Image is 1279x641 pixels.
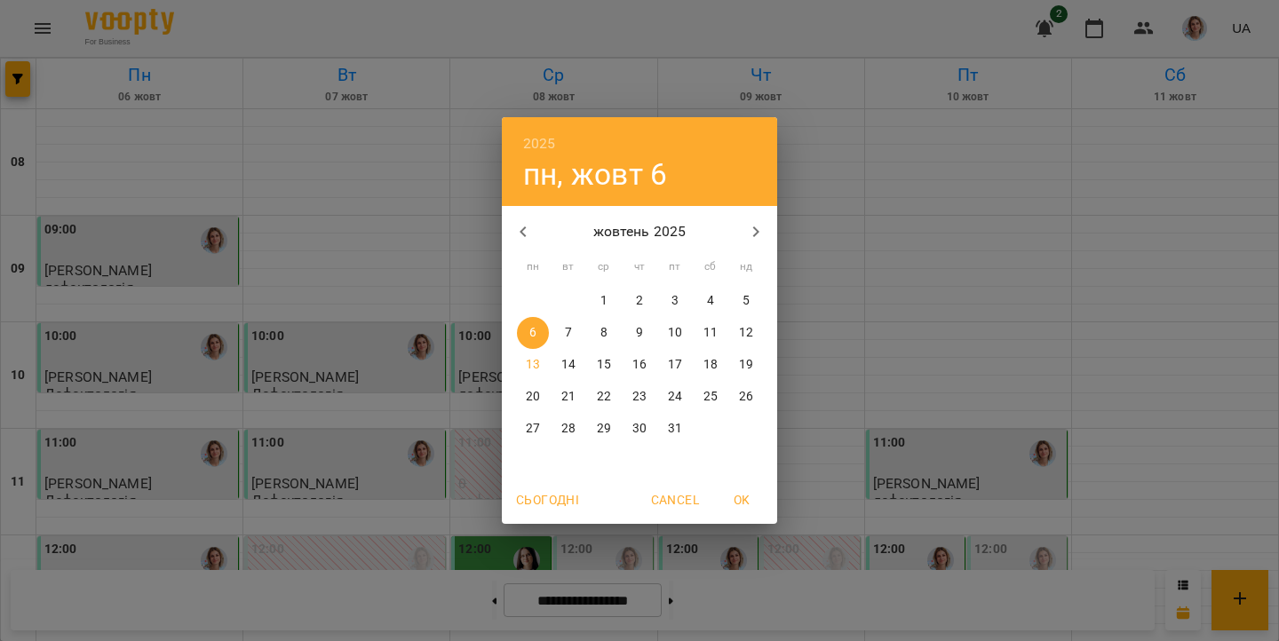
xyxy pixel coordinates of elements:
button: 23 [624,381,655,413]
span: OK [720,489,763,510]
button: 27 [517,413,549,445]
span: Cancel [651,489,699,510]
p: 5 [743,292,750,310]
button: 14 [552,349,584,381]
span: чт [624,258,655,276]
p: 31 [668,420,682,438]
button: 28 [552,413,584,445]
p: 18 [703,356,718,374]
button: 25 [695,381,727,413]
button: 4 [695,285,727,317]
p: 20 [526,388,540,406]
p: 16 [632,356,647,374]
p: 30 [632,420,647,438]
p: 3 [671,292,679,310]
button: 21 [552,381,584,413]
button: 20 [517,381,549,413]
p: 23 [632,388,647,406]
button: Cancel [644,484,706,516]
span: пт [659,258,691,276]
p: 7 [565,324,572,342]
button: 9 [624,317,655,349]
p: 27 [526,420,540,438]
span: вт [552,258,584,276]
button: пн, жовт 6 [523,156,667,193]
button: 31 [659,413,691,445]
button: 11 [695,317,727,349]
button: 18 [695,349,727,381]
p: 17 [668,356,682,374]
button: 7 [552,317,584,349]
button: 15 [588,349,620,381]
p: 11 [703,324,718,342]
button: 10 [659,317,691,349]
button: 19 [730,349,762,381]
p: 13 [526,356,540,374]
p: 12 [739,324,753,342]
p: 2 [636,292,643,310]
button: 12 [730,317,762,349]
p: 21 [561,388,576,406]
button: 13 [517,349,549,381]
button: 22 [588,381,620,413]
span: Сьогодні [516,489,579,510]
p: 4 [707,292,714,310]
button: 3 [659,285,691,317]
button: 8 [588,317,620,349]
p: 15 [597,356,611,374]
button: 2025 [523,131,556,156]
button: 5 [730,285,762,317]
button: 17 [659,349,691,381]
button: 29 [588,413,620,445]
p: 29 [597,420,611,438]
p: 25 [703,388,718,406]
p: 6 [529,324,536,342]
button: OK [713,484,770,516]
button: 1 [588,285,620,317]
button: 16 [624,349,655,381]
p: жовтень 2025 [544,221,735,242]
p: 1 [600,292,608,310]
button: Сьогодні [509,484,586,516]
p: 8 [600,324,608,342]
span: ср [588,258,620,276]
button: 2 [624,285,655,317]
p: 9 [636,324,643,342]
p: 10 [668,324,682,342]
p: 28 [561,420,576,438]
p: 19 [739,356,753,374]
span: пн [517,258,549,276]
button: 30 [624,413,655,445]
p: 14 [561,356,576,374]
p: 26 [739,388,753,406]
button: 24 [659,381,691,413]
p: 24 [668,388,682,406]
button: 26 [730,381,762,413]
button: 6 [517,317,549,349]
span: сб [695,258,727,276]
p: 22 [597,388,611,406]
span: нд [730,258,762,276]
